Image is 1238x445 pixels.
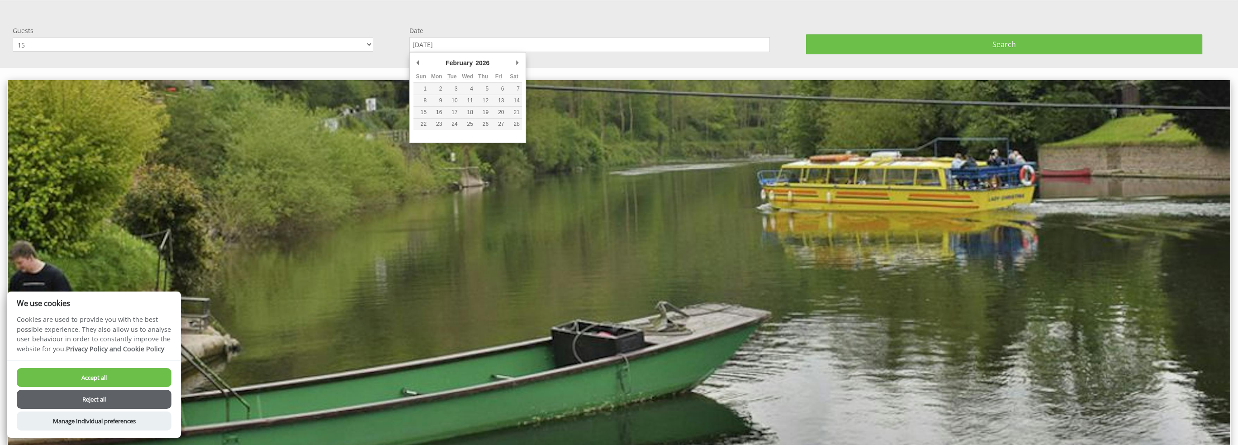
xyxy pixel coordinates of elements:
button: Reject all [17,390,171,409]
p: Cookies are used to provide you with the best possible experience. They also allow us to analyse ... [7,315,181,360]
button: 12 [475,95,491,106]
button: 18 [460,107,475,118]
abbr: Friday [495,73,502,80]
button: Manage Individual preferences [17,412,171,431]
input: Arrival Date [409,37,770,52]
span: Search [992,39,1016,49]
button: Search [806,34,1203,54]
button: 5 [475,83,491,95]
div: February [444,56,474,70]
abbr: Saturday [510,73,518,80]
button: 14 [506,95,522,106]
button: 15 [413,107,429,118]
button: 3 [444,83,460,95]
button: 10 [444,95,460,106]
button: 23 [429,119,444,130]
button: 2 [429,83,444,95]
abbr: Thursday [478,73,488,80]
button: 21 [506,107,522,118]
button: 6 [491,83,506,95]
button: 24 [444,119,460,130]
button: 22 [413,119,429,130]
button: 26 [475,119,491,130]
button: 13 [491,95,506,106]
button: 16 [429,107,444,118]
button: 7 [506,83,522,95]
abbr: Monday [431,73,442,80]
button: 25 [460,119,475,130]
button: 17 [444,107,460,118]
label: Date [409,26,770,35]
button: 19 [475,107,491,118]
abbr: Wednesday [462,73,473,80]
button: 8 [413,95,429,106]
button: 4 [460,83,475,95]
abbr: Tuesday [447,73,456,80]
button: 28 [506,119,522,130]
button: 9 [429,95,444,106]
label: Guests [13,26,373,35]
a: Privacy Policy and Cookie Policy [66,345,164,353]
div: 2026 [474,56,491,70]
button: Previous Month [413,56,422,70]
button: Next Month [513,56,522,70]
button: 20 [491,107,506,118]
abbr: Sunday [416,73,427,80]
button: Accept all [17,368,171,387]
button: 1 [413,83,429,95]
button: 27 [491,119,506,130]
h2: We use cookies [7,299,181,307]
button: 11 [460,95,475,106]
